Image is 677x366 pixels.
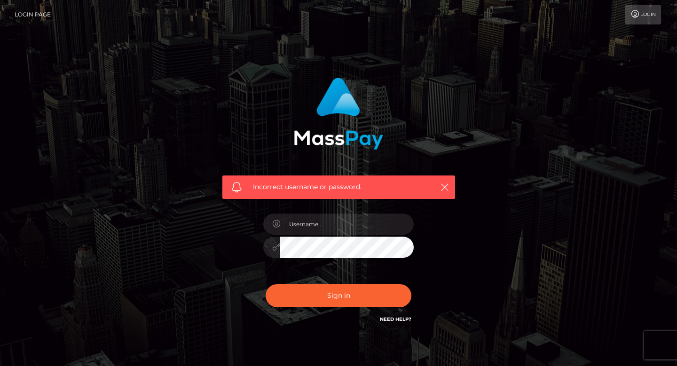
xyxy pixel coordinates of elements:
a: Login Page [15,5,51,24]
a: Login [625,5,661,24]
img: MassPay Login [294,78,383,150]
a: Need Help? [380,316,411,322]
input: Username... [280,214,414,235]
span: Incorrect username or password. [253,182,425,192]
button: Sign in [266,284,411,307]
